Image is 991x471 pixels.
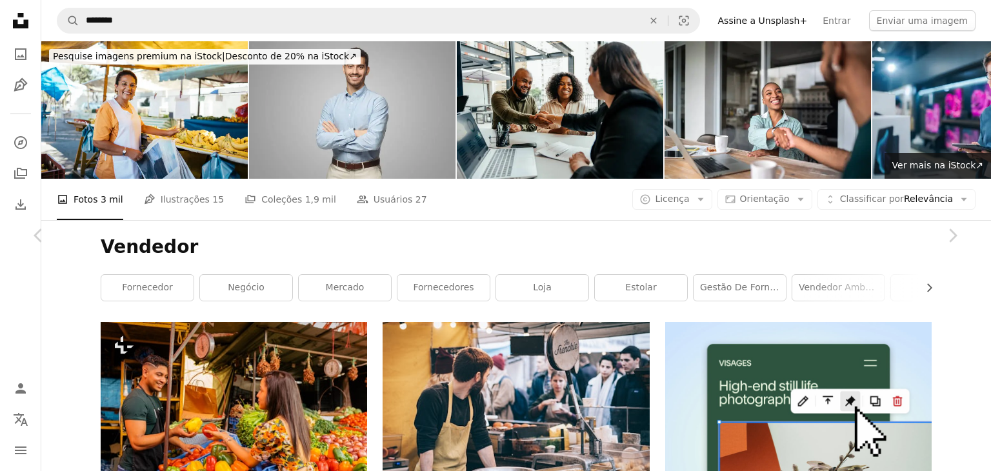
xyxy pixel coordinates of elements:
span: 15 [212,192,224,206]
form: Pesquise conteúdo visual em todo o site [57,8,700,34]
button: Classificar porRelevância [817,189,976,210]
img: Consultor financeiro apertando a mão do cliente [665,41,871,179]
span: Relevância [840,193,953,206]
button: Menu [8,437,34,463]
button: Limpar [639,8,668,33]
a: estolar [595,275,687,301]
span: Ver mais na iStock ↗ [892,160,983,170]
img: Retrato de um proprietário do mercado de rua da empresa de pequeno porte [41,41,248,179]
a: fornecedor [101,275,194,301]
span: Classificar por [840,194,904,204]
a: negócio [200,275,292,301]
span: 1,9 mil [305,192,336,206]
a: Ilustrações 15 [144,179,224,220]
img: Homem de negócios bonito de camisa azul de pé com os braços cruzados no fundo cinza [249,41,455,179]
a: Ver mais na iStock↗ [885,153,991,179]
a: loja [496,275,588,301]
span: Desconto de 20% na iStock ↗ [53,51,357,61]
a: Fotos [8,41,34,67]
a: Ilustrações [8,72,34,98]
a: Pesquise imagens premium na iStock|Desconto de 20% na iStock↗ [41,41,368,72]
a: Gestão de fornecedores [694,275,786,301]
a: Próximo [914,174,991,297]
h1: Vendedor [101,235,932,259]
a: Usuários 27 [357,179,427,220]
button: Enviar uma imagem [869,10,976,31]
span: Orientação [740,194,790,204]
button: Pesquisa visual [668,8,699,33]
button: Idioma [8,406,34,432]
a: homem encostando a mão na mesa olhando para o grupo de pessoas [383,410,649,421]
img: Casal fechando contrato imobiliário com agente imobiliário [457,41,663,179]
a: pessoa [891,275,983,301]
a: Coleções [8,161,34,186]
button: Licença [632,189,712,210]
span: Licença [655,194,689,204]
span: 27 [415,192,427,206]
a: mercado [299,275,391,301]
a: Explorar [8,130,34,155]
a: um homem e uma mulher em frente a uma banca de frutas [101,405,367,416]
a: Fornecedores [397,275,490,301]
span: Pesquise imagens premium na iStock | [53,51,225,61]
a: vendedor ambulante [792,275,885,301]
a: Coleções 1,9 mil [245,179,336,220]
button: Pesquise na Unsplash [57,8,79,33]
a: Entrar / Cadastrar-se [8,376,34,401]
button: Orientação [717,189,812,210]
a: Entrar [815,10,858,31]
a: Assine a Unsplash+ [710,10,816,31]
